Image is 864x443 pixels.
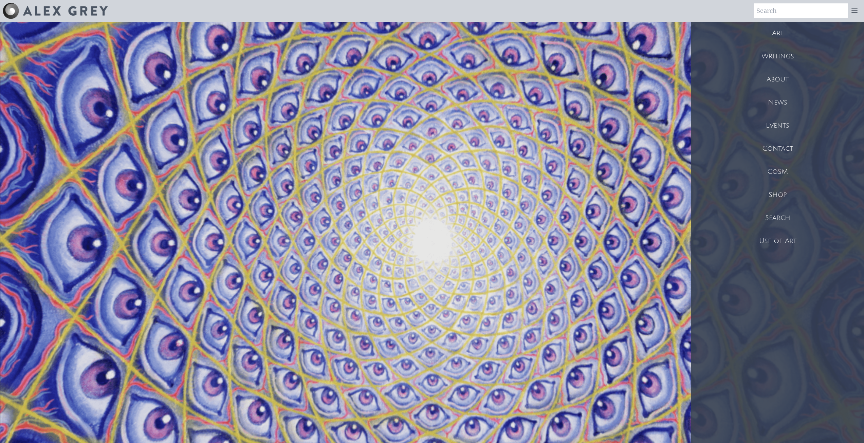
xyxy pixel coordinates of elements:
a: CoSM [691,160,864,183]
input: Search [754,3,848,18]
a: News [691,91,864,114]
a: Search [691,206,864,229]
a: Events [691,114,864,137]
a: About [691,68,864,91]
a: Shop [691,183,864,206]
a: Art [691,22,864,45]
a: Writings [691,45,864,68]
a: Contact [691,137,864,160]
a: Use of Art [691,229,864,253]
